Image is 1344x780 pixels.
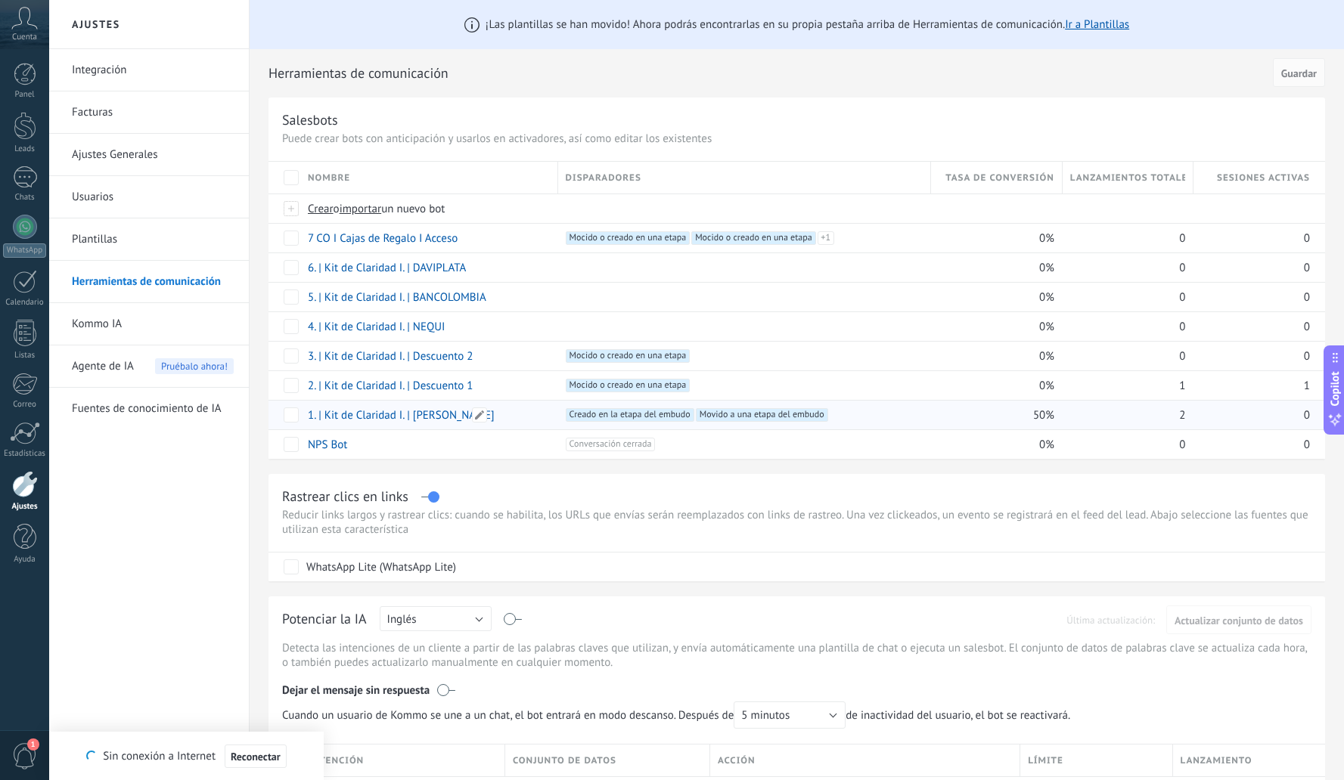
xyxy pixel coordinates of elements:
[931,342,1055,370] div: 0%
[566,379,691,392] span: Mocido o creado en una etapa
[308,408,495,422] a: 1. | Kit de Claridad I. | [PERSON_NAME]
[1193,342,1310,370] div: 0
[1039,290,1054,305] span: 0%
[931,312,1055,341] div: 0%
[308,320,445,334] a: 4. | Kit de Claridad I. | NEQUI
[282,132,1311,146] p: Puede crear bots con anticipación y usarlos en activadores, así como editar los existentes
[1304,408,1310,422] span: 0
[513,754,616,768] span: Conjunto de datos
[1039,379,1054,393] span: 0%
[308,438,347,452] a: NPS Bot
[49,303,249,345] li: Kommo IA
[49,49,249,91] li: Integración
[308,202,334,216] span: Crear
[1193,253,1310,282] div: 0
[1063,342,1187,370] div: 0
[380,606,492,631] button: Inglés
[72,303,234,345] a: Kommo IA
[718,754,756,768] span: Acción
[931,283,1055,311] div: 0%
[86,744,286,769] div: Sin conexión a Internet
[1179,261,1185,275] span: 0
[282,641,1311,670] p: Detecta las intenciones de un cliente a partir de las palabras claves que utilizan, y envía autom...
[1179,231,1185,246] span: 0
[945,171,1054,185] span: Tasa de conversión
[1028,754,1063,768] span: Límite
[268,58,1268,88] h2: Herramientas de comunicación
[1179,408,1185,422] span: 2
[1063,312,1187,341] div: 0
[72,49,234,91] a: Integración
[1327,372,1342,407] span: Copilot
[1304,438,1310,452] span: 0
[27,738,39,751] span: 1
[1065,17,1129,32] a: Ir a Plantillas
[72,218,234,261] a: Plantillas
[49,218,249,261] li: Plantillas
[1039,438,1054,452] span: 0%
[49,261,249,303] li: Herramientas de comunicación
[12,32,37,42] span: Cuenta
[1063,371,1187,400] div: 1
[566,438,656,451] span: Conversación cerrada
[282,673,1311,701] div: Dejar el mensaje sin respuesta
[231,751,281,762] span: Reconectar
[3,193,47,203] div: Chats
[1304,261,1310,275] span: 0
[566,408,694,422] span: Creado en la etapa del embudo
[282,701,846,729] span: Cuando un usuario de Kommo se une a un chat, el bot entrará en modo descanso. Después de
[282,487,408,505] div: Rastrear clics en links
[1063,401,1187,429] div: 2
[1304,349,1310,364] span: 0
[1193,401,1310,429] div: 0
[282,701,1079,729] span: de inactividad del usuario, el bot se reactivará.
[1193,283,1310,311] div: 0
[1217,171,1310,185] span: Sesiones activas
[72,345,234,388] a: Agente de IAPruébalo ahora!
[3,400,47,410] div: Correo
[1179,438,1185,452] span: 0
[931,224,1055,252] div: 0%
[3,144,47,154] div: Leads
[931,253,1055,282] div: 0%
[818,231,834,245] span: +1
[566,171,641,185] span: Disparadores
[308,379,473,393] a: 2. | Kit de Claridad I. | Descuento 1
[72,134,234,176] a: Ajustes Generales
[225,744,287,769] button: Reconectar
[1063,224,1187,252] div: 0
[1193,430,1310,459] div: 0
[334,202,340,216] span: o
[282,610,367,633] div: Potenciar la IA
[472,407,487,422] span: Editar
[741,708,790,723] span: 5 minutos
[1070,171,1186,185] span: Lanzamientos totales
[691,231,816,245] span: Mocido o creado en una etapa
[49,91,249,134] li: Facturas
[340,202,382,216] span: importar
[3,298,47,308] div: Calendario
[931,430,1055,459] div: 0%
[49,388,249,429] li: Fuentes de conocimiento de IA
[1179,379,1185,393] span: 1
[49,345,249,388] li: Agente de IA
[72,345,134,388] span: Agente de IA
[308,349,473,364] a: 3. | Kit de Claridad I. | Descuento 2
[282,111,338,128] div: Salesbots
[1304,379,1310,393] span: 1
[566,231,691,245] span: Mocido o creado en una etapa
[1304,320,1310,334] span: 0
[696,408,828,422] span: Movido a una etapa del embudo
[49,134,249,176] li: Ajustes Generales
[566,349,691,363] span: Mocido o creado en una etapa
[1193,371,1310,400] div: 1
[3,502,47,512] div: Ajustes
[3,90,47,100] div: Panel
[155,358,234,374] span: Pruébalo ahora!
[306,560,456,575] div: WhatsApp Lite (WhatsApp Lite)
[486,17,1129,32] span: ¡Las plantillas se han movido! Ahora podrás encontrarlas en su propia pestaña arriba de Herramien...
[381,202,445,216] span: un nuevo bot
[3,351,47,361] div: Listas
[72,261,234,303] a: Herramientas de comunicación
[1304,290,1310,305] span: 0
